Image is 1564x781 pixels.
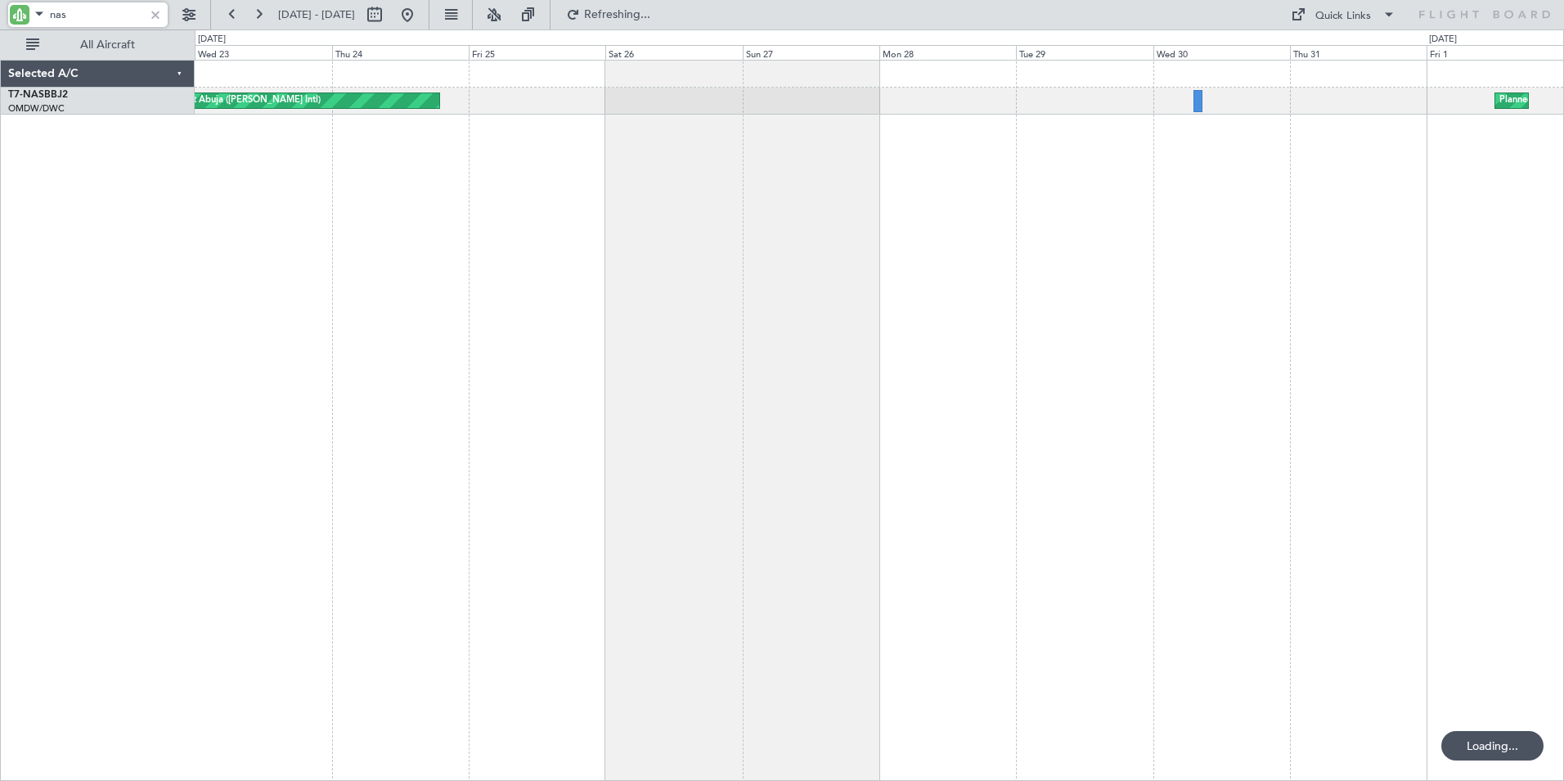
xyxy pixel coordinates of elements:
div: Quick Links [1315,8,1371,25]
button: Refreshing... [559,2,657,28]
span: [DATE] - [DATE] [278,7,355,22]
button: Quick Links [1283,2,1404,28]
div: Sat 26 [605,45,742,60]
button: All Aircraft [18,32,178,58]
div: [DATE] [1429,33,1457,47]
div: Loading... [1441,731,1544,761]
div: Thu 24 [332,45,469,60]
div: Fri 1 [1427,45,1563,60]
a: T7-NASBBJ2 [8,90,68,100]
span: All Aircraft [43,39,173,51]
div: Planned Maint Abuja ([PERSON_NAME] Intl) [137,88,321,113]
div: [DATE] [198,33,226,47]
a: OMDW/DWC [8,102,65,115]
div: Wed 30 [1153,45,1290,60]
div: Thu 31 [1290,45,1427,60]
div: Wed 23 [195,45,331,60]
input: A/C (Reg. or Type) [50,2,144,27]
div: Fri 25 [469,45,605,60]
div: Tue 29 [1016,45,1153,60]
div: Sun 27 [743,45,879,60]
div: Mon 28 [879,45,1016,60]
span: T7-NAS [8,90,44,100]
span: Refreshing... [583,9,652,20]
